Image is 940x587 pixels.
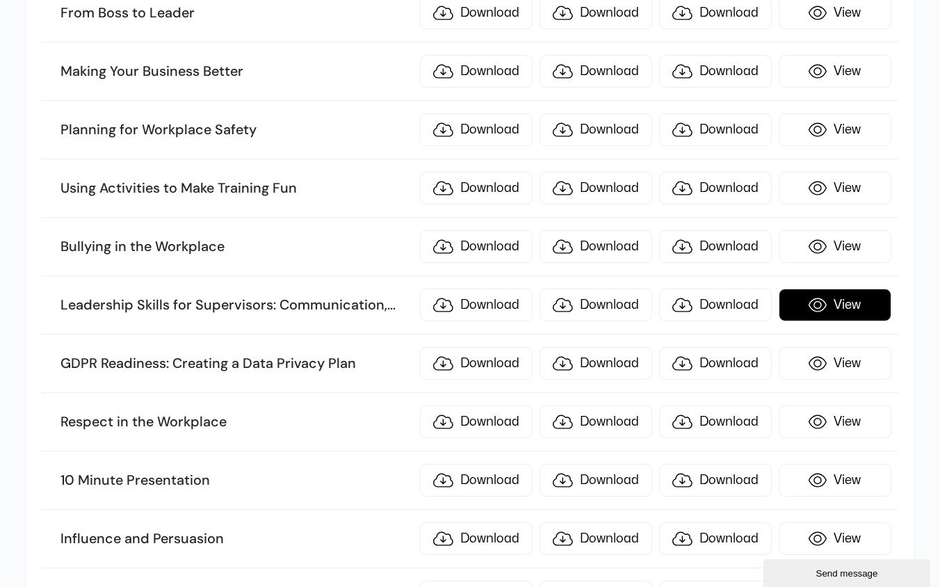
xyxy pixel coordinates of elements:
a: Download [540,464,652,497]
h3: Planning for Workplace Safety [60,121,412,139]
a: Download [540,172,652,204]
a: Download [659,522,772,555]
h3: Respect in the Workplace [60,413,412,431]
a: Download [420,289,533,321]
a: Download [659,405,772,438]
a: Download [420,113,533,146]
a: Download [420,464,533,497]
a: Download [540,405,652,438]
a: Download [420,55,533,88]
a: View [779,405,891,438]
a: Download [540,289,652,321]
a: Download [659,230,772,263]
a: Download [420,172,533,204]
a: View [779,289,891,321]
a: Download [659,289,772,321]
a: View [779,55,891,88]
a: View [779,347,891,380]
a: Download [420,230,533,263]
a: View [779,522,891,555]
a: View [779,464,891,497]
a: Download [659,172,772,204]
a: View [779,172,891,204]
a: Download [540,230,652,263]
h3: Making Your Business Better [60,63,412,81]
h3: 10 Minute Presentation [60,472,412,490]
h3: Leadership Skills for Supervisors: Communication, [60,296,412,314]
a: Download [540,55,652,88]
h3: Influence and Persuasion [60,530,412,548]
a: View [779,230,891,263]
a: Download [540,522,652,555]
a: Download [420,405,533,438]
h3: Using Activities to Make Training Fun [60,179,412,198]
a: Download [659,347,772,380]
h3: From Boss to Leader [60,4,412,22]
a: Download [659,113,772,146]
span: ... [387,296,396,314]
a: Download [659,464,772,497]
h3: Bullying in the Workplace [60,238,412,256]
a: Download [540,113,652,146]
h3: GDPR Readiness: Creating a Data Privacy Plan [60,355,412,373]
a: Download [420,522,533,555]
iframe: chat widget [763,556,933,587]
a: Download [659,55,772,88]
a: View [779,113,891,146]
a: Download [540,347,652,380]
a: Download [420,347,533,380]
